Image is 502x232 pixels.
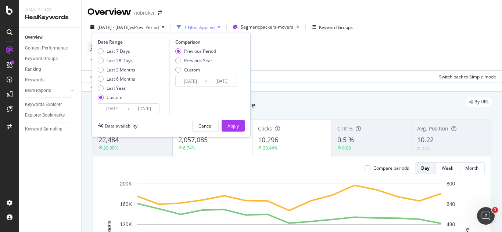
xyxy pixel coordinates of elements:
[98,76,135,82] div: Last 6 Months
[175,58,216,64] div: Previous Year
[421,165,430,171] div: Day
[178,135,208,144] span: 2,057,085
[184,67,200,73] div: Custom
[98,39,168,45] div: Date Range
[415,162,436,174] button: Day
[158,10,162,15] div: arrow-right-arrow-left
[97,24,130,30] span: [DATE] - [DATE]
[107,94,122,100] div: Custom
[25,87,69,95] a: More Reports
[227,123,239,129] div: Apply
[439,74,496,80] div: Switch back to Simple mode
[25,44,76,52] a: Content Performance
[107,58,133,64] div: Last 28 Days
[175,67,216,73] div: Custom
[258,135,278,144] span: 10,296
[120,221,132,227] text: 120K
[176,76,205,86] input: Start Date
[120,181,132,187] text: 200K
[25,66,76,73] a: Ranking
[25,101,62,108] div: Keywords Explorer
[263,145,278,151] div: 28.44%
[98,104,128,114] input: Start Date
[436,162,459,174] button: Week
[447,221,455,227] text: 480
[87,6,131,18] div: Overview
[130,104,159,114] input: End Date
[184,48,216,54] div: Previous Period
[25,44,68,52] div: Content Performance
[25,111,76,119] a: Explorer Bookmarks
[25,13,75,22] div: RealKeywords
[192,120,219,132] button: Cancel
[25,125,76,133] a: Keyword Sampling
[107,85,126,91] div: Last Year
[174,21,223,33] button: 1 Filter Applied
[98,48,135,54] div: Last 7 Days
[241,24,293,30] span: Segment: packers-movers
[309,21,356,33] button: Keyword Groups
[175,39,239,45] div: Comparison
[25,55,58,63] div: Keyword Groups
[120,201,132,207] text: 160K
[342,145,351,151] div: 0.08
[337,135,354,144] span: 0.5 %
[184,58,212,64] div: Previous Year
[459,162,485,174] button: Month
[474,100,489,104] span: By URL
[422,145,430,151] div: 0.16
[134,9,155,16] div: nobroker
[25,34,76,41] a: Overview
[492,207,498,213] span: 1
[25,34,43,41] div: Overview
[417,147,420,150] img: Equal
[98,135,119,144] span: 22,484
[87,21,168,33] button: [DATE] - [DATE]vsPrev. Period
[130,24,159,30] span: vs Prev. Period
[373,165,409,171] div: Compare periods
[436,71,496,82] button: Switch back to Simple mode
[175,48,216,54] div: Previous Period
[25,87,51,95] div: More Reports
[105,123,137,129] div: Data availability
[25,55,76,63] a: Keyword Groups
[184,24,215,30] div: 1 Filter Applied
[447,201,455,207] text: 640
[98,58,135,64] div: Last 28 Days
[107,67,135,73] div: Last 3 Months
[25,125,62,133] div: Keyword Sampling
[222,120,245,132] button: Apply
[98,67,135,73] div: Last 3 Months
[447,181,455,187] text: 800
[90,44,104,50] span: Device
[198,123,212,129] div: Cancel
[183,145,196,151] div: 6.74%
[25,111,65,119] div: Explorer Bookmarks
[98,85,135,91] div: Last Year
[107,76,135,82] div: Last 6 Months
[258,125,272,132] span: Clicks
[25,76,76,84] a: Keywords
[466,97,492,107] div: legacy label
[25,76,44,84] div: Keywords
[87,56,117,65] button: Add Filter
[25,6,75,13] div: Analytics
[98,94,135,100] div: Custom
[417,125,448,132] span: Avg. Position
[319,24,353,30] div: Keyword Groups
[417,135,434,144] span: 10.22
[25,101,76,108] a: Keywords Explorer
[207,76,237,86] input: End Date
[337,125,353,132] span: CTR %
[103,145,118,151] div: 20.08%
[230,21,302,33] button: Segment:packers-movers
[107,48,130,54] div: Last 7 Days
[25,66,41,73] div: Ranking
[442,165,453,171] div: Week
[477,207,495,225] iframe: Intercom live chat
[87,71,109,82] button: Apply
[465,165,478,171] div: Month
